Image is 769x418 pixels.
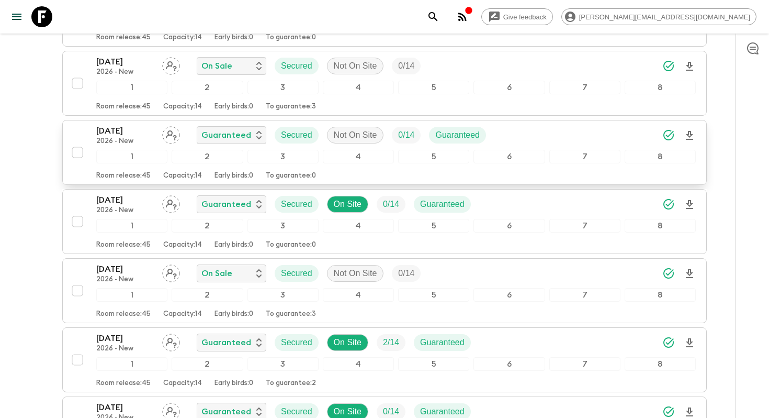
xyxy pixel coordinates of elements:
[266,172,316,180] p: To guarantee: 0
[383,336,399,349] p: 2 / 14
[683,337,696,349] svg: Download Onboarding
[323,150,394,163] div: 4
[383,198,399,211] p: 0 / 14
[625,81,696,94] div: 8
[334,267,377,280] p: Not On Site
[96,357,167,371] div: 1
[96,125,154,137] p: [DATE]
[214,379,253,388] p: Early birds: 0
[420,336,465,349] p: Guaranteed
[573,13,756,21] span: [PERSON_NAME][EMAIL_ADDRESS][DOMAIN_NAME]
[435,129,480,141] p: Guaranteed
[96,310,151,318] p: Room release: 45
[549,219,620,233] div: 7
[398,60,414,72] p: 0 / 14
[62,51,707,116] button: [DATE]2026 - NewAssign pack leaderOn SaleSecuredNot On SiteTrip Fill12345678Room release:45Capaci...
[281,405,312,418] p: Secured
[96,137,154,146] p: 2026 - New
[392,265,421,282] div: Trip Fill
[561,8,756,25] div: [PERSON_NAME][EMAIL_ADDRESS][DOMAIN_NAME]
[266,379,316,388] p: To guarantee: 2
[625,288,696,302] div: 8
[172,81,243,94] div: 2
[266,103,316,111] p: To guarantee: 3
[214,172,253,180] p: Early birds: 0
[247,357,319,371] div: 3
[398,150,469,163] div: 5
[275,265,319,282] div: Secured
[163,379,202,388] p: Capacity: 14
[323,81,394,94] div: 4
[662,129,675,141] svg: Synced Successfully
[163,172,202,180] p: Capacity: 14
[162,406,180,414] span: Assign pack leader
[323,357,394,371] div: 4
[662,336,675,349] svg: Synced Successfully
[214,34,253,42] p: Early birds: 0
[392,58,421,74] div: Trip Fill
[281,267,312,280] p: Secured
[334,405,361,418] p: On Site
[683,199,696,211] svg: Download Onboarding
[549,288,620,302] div: 7
[162,268,180,276] span: Assign pack leader
[172,357,243,371] div: 2
[172,150,243,163] div: 2
[96,263,154,276] p: [DATE]
[423,6,444,27] button: search adventures
[327,265,384,282] div: Not On Site
[163,103,202,111] p: Capacity: 14
[549,81,620,94] div: 7
[392,127,421,144] div: Trip Fill
[275,127,319,144] div: Secured
[201,60,232,72] p: On Sale
[96,206,154,215] p: 2026 - New
[62,189,707,254] button: [DATE]2026 - NewAssign pack leaderGuaranteedSecuredOn SiteTrip FillGuaranteed12345678Room release...
[266,310,316,318] p: To guarantee: 3
[201,405,251,418] p: Guaranteed
[96,56,154,68] p: [DATE]
[473,357,545,371] div: 6
[162,337,180,345] span: Assign pack leader
[266,241,316,249] p: To guarantee: 0
[398,219,469,233] div: 5
[625,219,696,233] div: 8
[62,327,707,392] button: [DATE]2026 - NewAssign pack leaderGuaranteedSecuredOn SiteTrip FillGuaranteed12345678Room release...
[275,196,319,213] div: Secured
[334,336,361,349] p: On Site
[662,267,675,280] svg: Synced Successfully
[398,288,469,302] div: 5
[398,81,469,94] div: 5
[327,334,368,351] div: On Site
[201,198,251,211] p: Guaranteed
[96,194,154,206] p: [DATE]
[96,401,154,414] p: [DATE]
[201,267,232,280] p: On Sale
[334,198,361,211] p: On Site
[62,258,707,323] button: [DATE]2026 - NewAssign pack leaderOn SaleSecuredNot On SiteTrip Fill12345678Room release:45Capaci...
[275,58,319,74] div: Secured
[281,60,312,72] p: Secured
[96,219,167,233] div: 1
[481,8,553,25] a: Give feedback
[266,34,316,42] p: To guarantee: 0
[473,150,545,163] div: 6
[247,288,319,302] div: 3
[625,150,696,163] div: 8
[247,150,319,163] div: 3
[625,357,696,371] div: 8
[377,196,405,213] div: Trip Fill
[96,34,151,42] p: Room release: 45
[172,219,243,233] div: 2
[62,120,707,185] button: [DATE]2026 - NewAssign pack leaderGuaranteedSecuredNot On SiteTrip FillGuaranteed12345678Room rel...
[96,332,154,345] p: [DATE]
[323,219,394,233] div: 4
[420,405,465,418] p: Guaranteed
[683,129,696,142] svg: Download Onboarding
[398,267,414,280] p: 0 / 14
[473,288,545,302] div: 6
[96,379,151,388] p: Room release: 45
[377,334,405,351] div: Trip Fill
[549,357,620,371] div: 7
[96,103,151,111] p: Room release: 45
